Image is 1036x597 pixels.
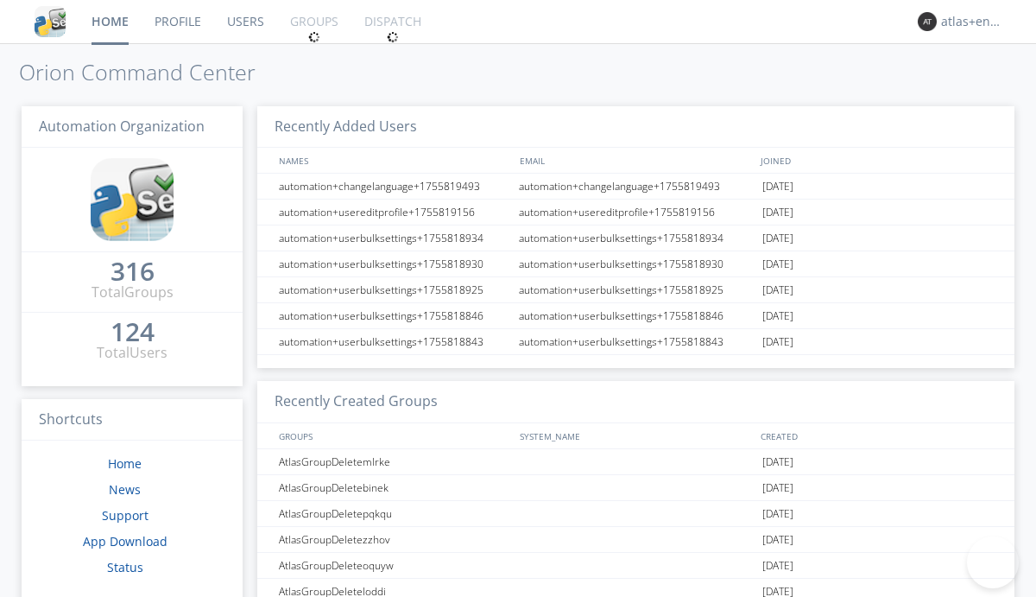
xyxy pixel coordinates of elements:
[257,527,1014,553] a: AtlasGroupDeletezzhov[DATE]
[257,106,1014,149] h3: Recently Added Users
[515,225,758,251] div: automation+userbulksettings+1755818934
[257,251,1014,277] a: automation+userbulksettings+1755818930automation+userbulksettings+1755818930[DATE]
[275,449,514,474] div: AtlasGroupDeletemlrke
[111,263,155,283] a: 316
[275,225,514,251] div: automation+userbulksettings+1755818934
[918,12,937,31] img: 373638.png
[515,148,756,173] div: EMAIL
[515,251,758,276] div: automation+userbulksettings+1755818930
[257,303,1014,329] a: automation+userbulksettings+1755818846automation+userbulksettings+1755818846[DATE]
[515,200,758,225] div: automation+usereditprofile+1755819156
[762,553,793,579] span: [DATE]
[515,329,758,354] div: automation+userbulksettings+1755818843
[762,200,793,225] span: [DATE]
[762,329,793,355] span: [DATE]
[762,475,793,501] span: [DATE]
[275,303,514,328] div: automation+userbulksettings+1755818846
[275,200,514,225] div: automation+usereditprofile+1755819156
[109,481,141,498] a: News
[275,251,514,276] div: automation+userbulksettings+1755818930
[762,527,793,553] span: [DATE]
[762,449,793,475] span: [DATE]
[91,158,174,241] img: cddb5a64eb264b2086981ab96f4c1ba7
[941,13,1006,30] div: atlas+english0002
[257,174,1014,200] a: automation+changelanguage+1755819493automation+changelanguage+1755819493[DATE]
[108,455,142,472] a: Home
[762,225,793,251] span: [DATE]
[257,475,1014,501] a: AtlasGroupDeletebinek[DATE]
[97,343,167,363] div: Total Users
[257,277,1014,303] a: automation+userbulksettings+1755818925automation+userbulksettings+1755818925[DATE]
[275,277,514,302] div: automation+userbulksettings+1755818925
[257,200,1014,225] a: automation+usereditprofile+1755819156automation+usereditprofile+1755819156[DATE]
[756,148,998,173] div: JOINED
[257,225,1014,251] a: automation+userbulksettings+1755818934automation+userbulksettings+1755818934[DATE]
[275,475,514,500] div: AtlasGroupDeletebinek
[111,263,155,280] div: 316
[22,399,243,441] h3: Shortcuts
[967,537,1019,588] iframe: Toggle Customer Support
[257,381,1014,423] h3: Recently Created Groups
[39,117,205,136] span: Automation Organization
[257,553,1014,579] a: AtlasGroupDeleteoquyw[DATE]
[275,148,511,173] div: NAMES
[515,277,758,302] div: automation+userbulksettings+1755818925
[111,323,155,343] a: 124
[257,449,1014,475] a: AtlasGroupDeletemlrke[DATE]
[762,303,793,329] span: [DATE]
[762,251,793,277] span: [DATE]
[515,423,756,448] div: SYSTEM_NAME
[83,533,167,549] a: App Download
[762,501,793,527] span: [DATE]
[275,501,514,526] div: AtlasGroupDeletepqkqu
[515,303,758,328] div: automation+userbulksettings+1755818846
[275,423,511,448] div: GROUPS
[275,174,514,199] div: automation+changelanguage+1755819493
[308,31,320,43] img: spin.svg
[275,329,514,354] div: automation+userbulksettings+1755818843
[275,553,514,578] div: AtlasGroupDeleteoquyw
[387,31,399,43] img: spin.svg
[107,559,143,575] a: Status
[257,501,1014,527] a: AtlasGroupDeletepqkqu[DATE]
[111,323,155,340] div: 124
[92,283,174,302] div: Total Groups
[756,423,998,448] div: CREATED
[257,329,1014,355] a: automation+userbulksettings+1755818843automation+userbulksettings+1755818843[DATE]
[102,507,148,524] a: Support
[35,6,66,37] img: cddb5a64eb264b2086981ab96f4c1ba7
[762,174,793,200] span: [DATE]
[275,527,514,552] div: AtlasGroupDeletezzhov
[515,174,758,199] div: automation+changelanguage+1755819493
[762,277,793,303] span: [DATE]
